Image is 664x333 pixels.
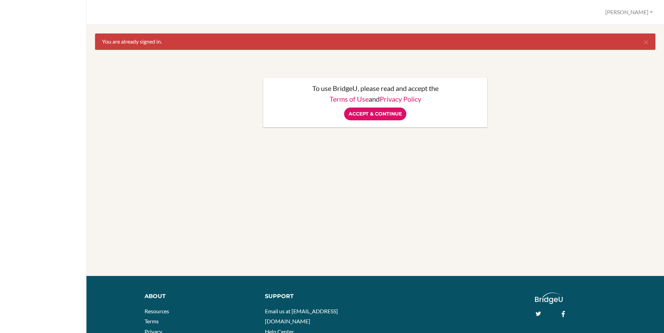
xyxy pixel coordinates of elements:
[95,33,656,50] div: You are already signed in.
[270,95,480,102] p: and
[145,308,169,314] a: Resources
[380,95,421,103] a: Privacy Policy
[330,95,369,103] a: Terms of Use
[535,293,563,304] img: logo_white@2x-f4f0deed5e89b7ecb1c2cc34c3e3d731f90f0f143d5ea2071677605dd97b5244.png
[644,37,648,47] span: ×
[265,293,369,300] div: Support
[265,308,338,325] a: Email us at [EMAIL_ADDRESS][DOMAIN_NAME]
[637,34,655,50] button: Close
[145,318,159,324] a: Terms
[602,6,656,19] button: [PERSON_NAME]
[145,293,255,300] div: About
[270,85,480,92] p: To use BridgeU, please read and accept the
[344,108,406,120] input: Accept & Continue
